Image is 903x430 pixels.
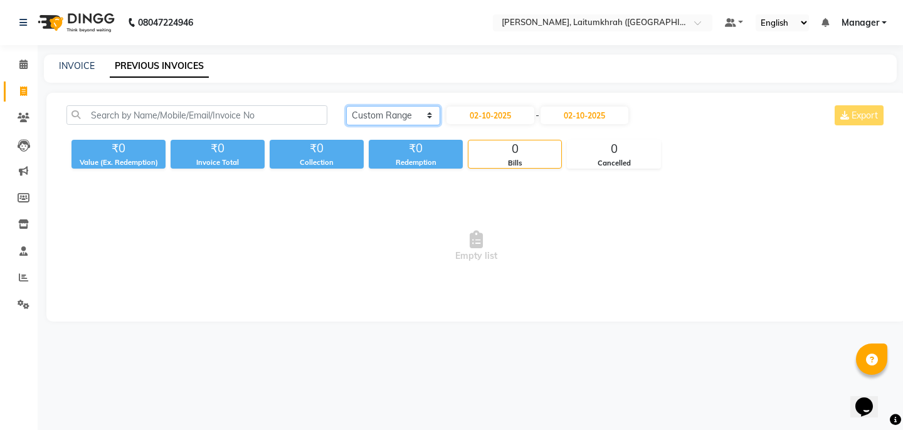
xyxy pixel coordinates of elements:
input: Start Date [446,107,534,124]
div: Redemption [369,157,463,168]
a: INVOICE [59,60,95,71]
div: ₹0 [369,140,463,157]
span: - [536,109,539,122]
div: ₹0 [71,140,166,157]
b: 08047224946 [138,5,193,40]
span: Empty list [66,184,886,309]
div: 0 [468,140,561,158]
input: Search by Name/Mobile/Email/Invoice No [66,105,327,125]
a: PREVIOUS INVOICES [110,55,209,78]
div: Cancelled [568,158,660,169]
input: End Date [541,107,628,124]
div: Bills [468,158,561,169]
div: Collection [270,157,364,168]
div: Invoice Total [171,157,265,168]
div: 0 [568,140,660,158]
img: logo [32,5,118,40]
span: Manager [842,16,879,29]
div: ₹0 [171,140,265,157]
div: Value (Ex. Redemption) [71,157,166,168]
div: ₹0 [270,140,364,157]
iframe: chat widget [850,380,890,417]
